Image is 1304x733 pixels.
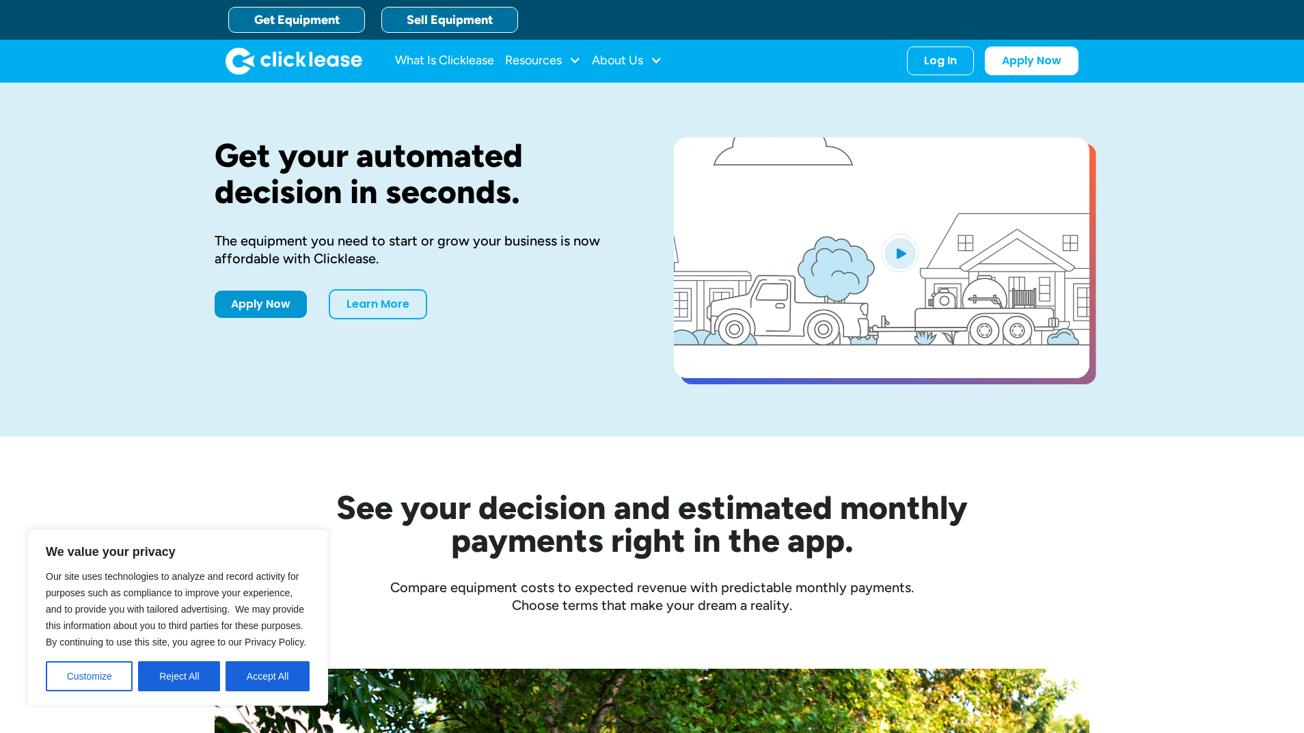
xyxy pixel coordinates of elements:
[215,137,630,210] h1: Get your automated decision in seconds.
[269,491,1035,557] h2: See your decision and estimated monthly payments right in the app.
[215,291,307,318] a: Apply Now
[395,47,494,75] a: What Is Clicklease
[924,54,957,68] div: Log In
[381,7,518,33] a: Sell Equipment
[226,661,310,691] button: Accept All
[592,47,662,75] div: About Us
[138,661,220,691] button: Reject All
[215,578,1089,614] div: Compare equipment costs to expected revenue with predictable monthly payments. Choose terms that ...
[226,47,362,75] img: Clicklease logo
[505,47,581,75] div: Resources
[27,529,328,706] div: We value your privacy
[46,544,310,560] p: We value your privacy
[228,7,365,33] a: Get Equipment
[674,137,1089,378] a: open lightbox
[329,289,427,319] a: Learn More
[215,232,630,267] div: The equipment you need to start or grow your business is now affordable with Clicklease.
[46,661,133,691] button: Customize
[226,47,362,75] a: home
[882,234,919,272] img: Blue play button logo on a light blue circular background
[46,571,306,648] span: Our site uses technologies to analyze and record activity for purposes such as compliance to impr...
[985,46,1078,75] a: Apply Now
